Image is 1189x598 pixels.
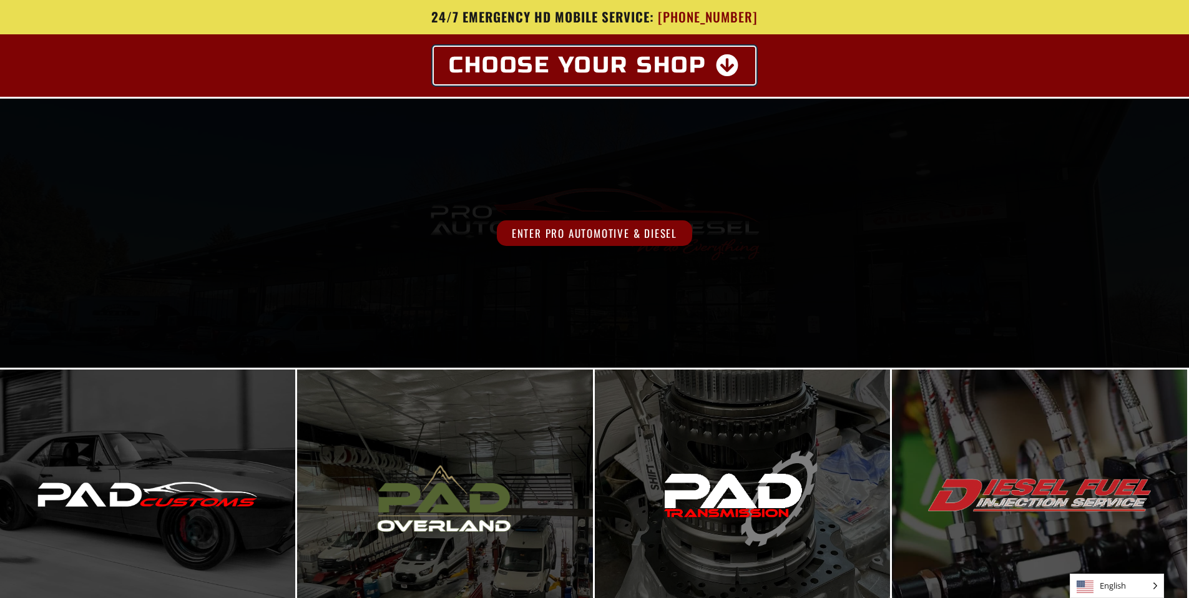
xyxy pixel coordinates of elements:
span: Enter Pro Automotive & Diesel [497,220,692,246]
span: [PHONE_NUMBER] [658,9,758,25]
a: 24/7 Emergency HD Mobile Service: [PHONE_NUMBER] [230,9,960,25]
span: English [1070,574,1163,597]
span: Choose Your Shop [449,54,707,77]
aside: Language selected: English [1070,574,1164,598]
span: 24/7 Emergency HD Mobile Service: [431,7,654,26]
a: Choose Your Shop [434,47,755,84]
